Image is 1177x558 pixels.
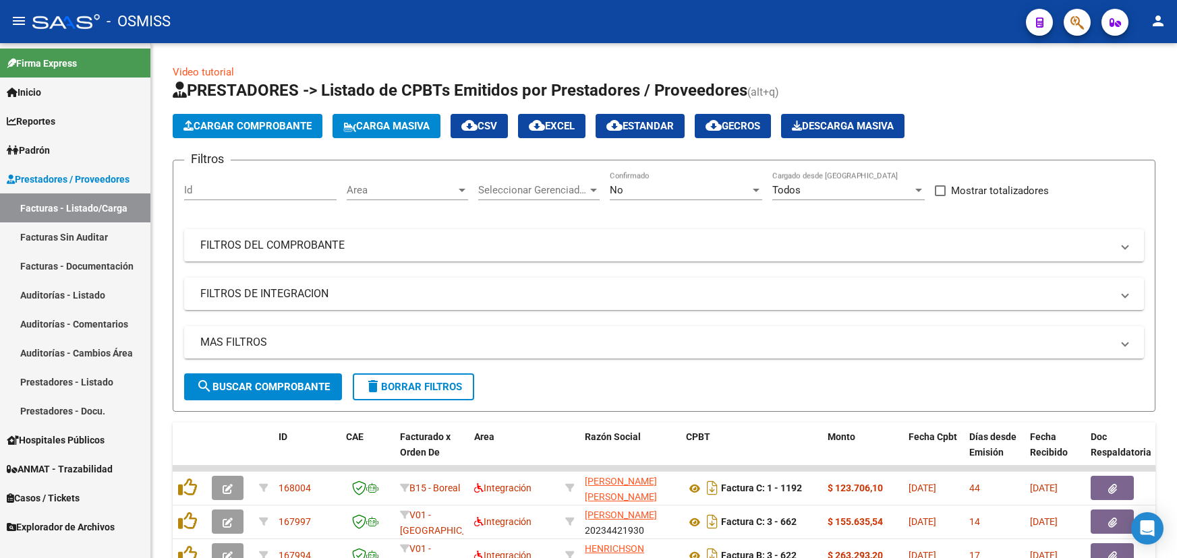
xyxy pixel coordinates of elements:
span: Facturado x Orden De [400,431,451,458]
span: B15 - Boreal [409,483,460,493]
app-download-masive: Descarga masiva de comprobantes (adjuntos) [781,114,905,138]
span: [DATE] [909,516,936,527]
span: Area [347,184,456,196]
span: Fecha Recibido [1030,431,1068,458]
span: Borrar Filtros [365,381,462,393]
span: (alt+q) [747,86,779,98]
datatable-header-cell: CPBT [681,423,822,482]
span: Estandar [606,120,674,132]
button: Carga Masiva [333,114,440,138]
mat-icon: cloud_download [461,117,478,133]
datatable-header-cell: Facturado x Orden De [395,423,469,482]
i: Descargar documento [704,511,721,532]
span: Todos [772,184,801,196]
span: [DATE] [1030,516,1058,527]
span: ANMAT - Trazabilidad [7,462,113,476]
mat-panel-title: FILTROS DEL COMPROBANTE [200,238,1112,253]
span: CAE [346,431,364,442]
datatable-header-cell: Monto [822,423,903,482]
datatable-header-cell: Fecha Cpbt [903,423,964,482]
span: Inicio [7,85,41,100]
datatable-header-cell: Fecha Recibido [1025,423,1085,482]
span: [DATE] [909,483,936,493]
span: [PERSON_NAME] [585,509,657,520]
mat-panel-title: MAS FILTROS [200,335,1112,350]
mat-icon: menu [11,13,27,29]
span: Padrón [7,143,50,158]
h3: Filtros [184,150,231,168]
button: Descarga Masiva [781,114,905,138]
mat-icon: cloud_download [529,117,545,133]
datatable-header-cell: Días desde Emisión [964,423,1025,482]
mat-expansion-panel-header: FILTROS DEL COMPROBANTE [184,229,1144,261]
span: Fecha Cpbt [909,431,957,442]
button: CSV [451,114,508,138]
span: Firma Express [7,56,77,71]
span: - OSMISS [107,7,171,36]
span: Monto [828,431,855,442]
span: Area [474,431,494,442]
mat-icon: search [196,378,212,394]
mat-expansion-panel-header: MAS FILTROS [184,326,1144,359]
span: EXCEL [529,120,575,132]
mat-icon: cloud_download [606,117,623,133]
div: 20234421930 [585,507,675,536]
span: Hospitales Públicos [7,433,105,447]
span: 168004 [279,483,311,493]
span: Carga Masiva [343,120,430,132]
button: EXCEL [518,114,585,138]
span: [DATE] [1030,483,1058,493]
span: Prestadores / Proveedores [7,172,130,187]
datatable-header-cell: Razón Social [579,423,681,482]
span: Razón Social [585,431,641,442]
mat-icon: cloud_download [706,117,722,133]
mat-panel-title: FILTROS DE INTEGRACION [200,286,1112,301]
button: Gecros [695,114,771,138]
span: Descarga Masiva [792,120,894,132]
span: 44 [969,483,980,493]
strong: Factura C: 1 - 1192 [721,483,802,494]
span: 14 [969,516,980,527]
datatable-header-cell: ID [273,423,341,482]
div: 27374197520 [585,474,675,502]
span: Días desde Emisión [969,431,1016,458]
datatable-header-cell: CAE [341,423,395,482]
button: Cargar Comprobante [173,114,322,138]
span: [PERSON_NAME] [PERSON_NAME] [585,476,657,502]
button: Buscar Comprobante [184,373,342,400]
span: Casos / Tickets [7,491,80,505]
span: Seleccionar Gerenciador [478,184,587,196]
span: Explorador de Archivos [7,520,115,534]
button: Estandar [596,114,685,138]
span: CSV [461,120,497,132]
span: No [610,184,623,196]
strong: $ 123.706,10 [828,483,883,493]
mat-expansion-panel-header: FILTROS DE INTEGRACION [184,278,1144,310]
span: Buscar Comprobante [196,381,330,393]
mat-icon: person [1150,13,1166,29]
strong: Factura C: 3 - 662 [721,517,797,528]
i: Descargar documento [704,477,721,499]
button: Borrar Filtros [353,373,474,400]
span: ID [279,431,287,442]
span: CPBT [686,431,710,442]
datatable-header-cell: Area [469,423,560,482]
div: Open Intercom Messenger [1131,512,1164,545]
span: Doc Respaldatoria [1091,431,1151,458]
datatable-header-cell: Doc Respaldatoria [1085,423,1166,482]
span: Integración [474,483,532,493]
span: Mostrar totalizadores [951,183,1049,199]
span: Reportes [7,114,55,129]
strong: $ 155.635,54 [828,516,883,527]
span: PRESTADORES -> Listado de CPBTs Emitidos por Prestadores / Proveedores [173,81,747,100]
span: Cargar Comprobante [183,120,312,132]
a: Video tutorial [173,66,234,78]
span: Integración [474,516,532,527]
mat-icon: delete [365,378,381,394]
span: 167997 [279,516,311,527]
span: Gecros [706,120,760,132]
